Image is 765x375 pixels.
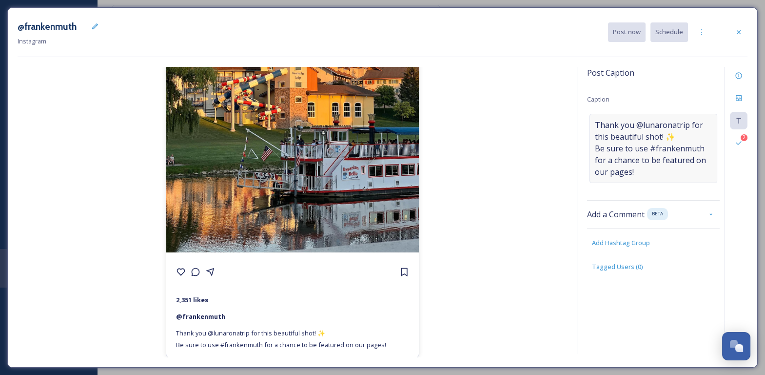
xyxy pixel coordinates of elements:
span: Post Caption [587,67,634,79]
span: Tagged Users ( 0 ) [592,262,643,271]
span: Caption [587,95,609,104]
span: Thank you @lunaronatrip for this beautiful shot! ✨ Be sure to use #frankenmuth for a chance to be... [176,329,386,349]
span: Instagram [18,37,46,45]
span: Add a Comment [587,208,645,220]
span: Thank you @lunaronatrip for this beautiful shot! ✨ Be sure to use #frankenmuth for a chance to be... [595,119,712,178]
h3: @frankenmuth [18,20,77,34]
strong: @ frankenmuth [176,312,225,321]
span: Add Hashtag Group [592,238,650,248]
button: Post now [608,22,646,42]
div: 2 [741,134,747,141]
span: BETA [652,210,663,217]
button: Schedule [650,22,688,42]
button: Open Chat [722,332,750,360]
strong: 2,351 likes [176,295,208,304]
